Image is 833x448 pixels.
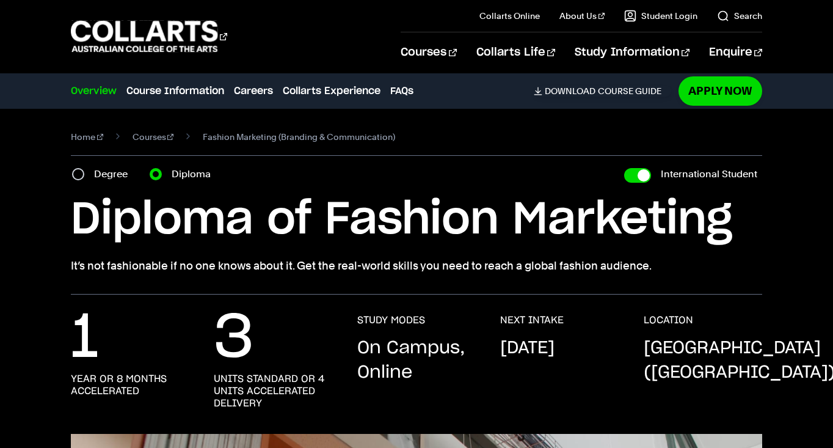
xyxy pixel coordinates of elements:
[357,336,476,385] p: On Campus, Online
[401,32,456,73] a: Courses
[283,84,380,98] a: Collarts Experience
[709,32,762,73] a: Enquire
[357,314,425,326] h3: STUDY MODES
[661,166,757,183] label: International Student
[126,84,224,98] a: Course Information
[71,257,762,274] p: It’s not fashionable if no one knows about it. Get the real-world skills you need to reach a glob...
[559,10,605,22] a: About Us
[71,373,189,397] h3: year or 8 months accelerated
[717,10,762,22] a: Search
[172,166,218,183] label: Diploma
[133,128,174,145] a: Courses
[203,128,395,145] span: Fashion Marketing (Branding & Communication)
[534,86,671,97] a: DownloadCourse Guide
[479,10,540,22] a: Collarts Online
[624,10,697,22] a: Student Login
[545,86,595,97] span: Download
[500,314,564,326] h3: NEXT INTAKE
[678,76,762,105] a: Apply Now
[214,373,332,409] h3: units standard or 4 units accelerated delivery
[94,166,135,183] label: Degree
[500,336,555,361] p: [DATE]
[71,19,227,54] div: Go to homepage
[214,314,254,363] p: 3
[71,128,103,145] a: Home
[71,314,98,363] p: 1
[644,314,693,326] h3: LOCATION
[71,84,117,98] a: Overview
[71,193,762,248] h1: Diploma of Fashion Marketing
[476,32,555,73] a: Collarts Life
[234,84,273,98] a: Careers
[575,32,689,73] a: Study Information
[390,84,413,98] a: FAQs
